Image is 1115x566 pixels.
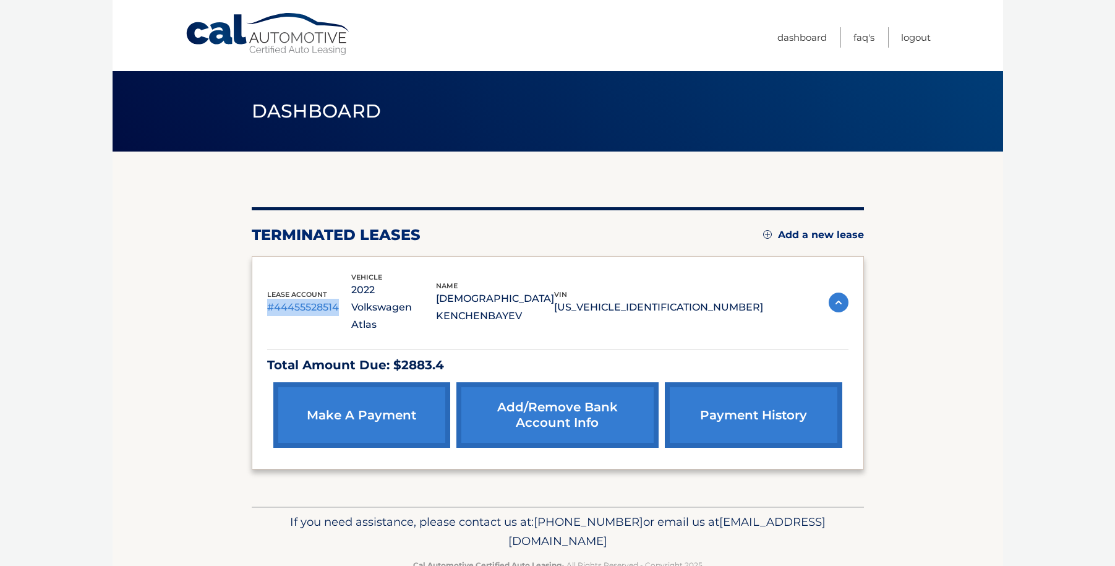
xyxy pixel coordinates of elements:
span: vin [554,290,567,299]
a: Dashboard [777,27,827,48]
span: vehicle [351,273,382,281]
span: [PHONE_NUMBER] [534,515,643,529]
p: 2022 Volkswagen Atlas [351,281,436,333]
a: FAQ's [853,27,874,48]
span: lease account [267,290,327,299]
a: Add a new lease [763,229,864,241]
a: Add/Remove bank account info [456,382,659,448]
p: Total Amount Due: $2883.4 [267,354,848,376]
a: Logout [901,27,931,48]
span: name [436,281,458,290]
p: [US_VEHICLE_IDENTIFICATION_NUMBER] [554,299,763,316]
p: If you need assistance, please contact us at: or email us at [260,512,856,552]
a: payment history [665,382,842,448]
p: #44455528514 [267,299,352,316]
h2: terminated leases [252,226,421,244]
span: Dashboard [252,100,382,122]
img: accordion-active.svg [829,293,848,312]
img: add.svg [763,230,772,239]
a: make a payment [273,382,450,448]
a: Cal Automotive [185,12,352,56]
p: [DEMOGRAPHIC_DATA] KENCHENBAYEV [436,290,554,325]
